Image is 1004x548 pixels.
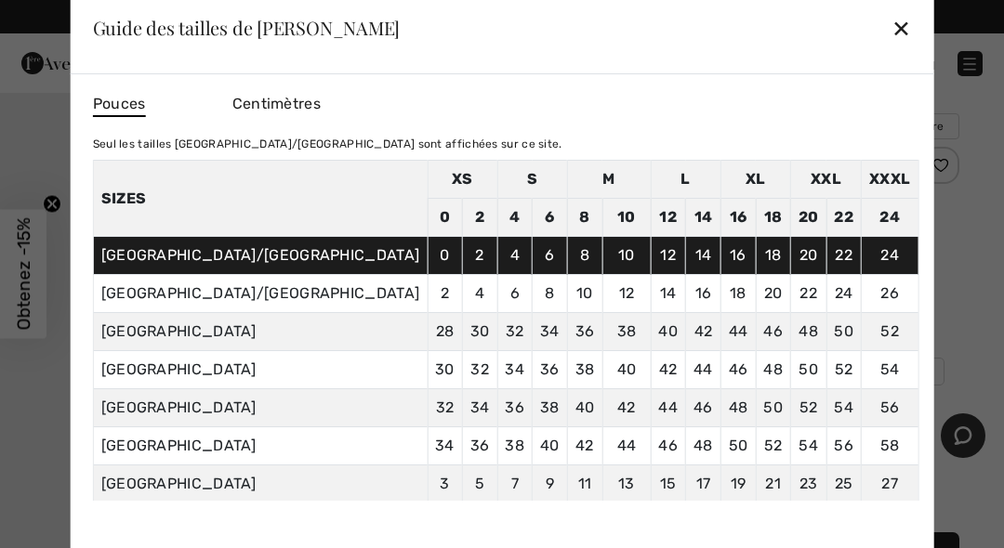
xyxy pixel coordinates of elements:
td: 14 [686,237,721,275]
td: 21 [756,465,791,503]
td: 3 [428,465,463,503]
td: 16 [720,199,756,237]
td: 0 [428,199,463,237]
td: 52 [826,351,862,389]
td: 52 [862,313,918,351]
td: 2 [462,237,497,275]
td: 15 [651,465,686,503]
td: 52 [756,427,791,465]
td: 36 [533,351,568,389]
td: XXL [790,161,861,199]
td: 38 [533,389,568,427]
td: 42 [686,313,721,351]
td: 2 [428,275,463,313]
td: 8 [533,275,568,313]
td: 44 [720,313,756,351]
td: 18 [720,275,756,313]
td: 48 [686,427,721,465]
td: 6 [497,275,533,313]
td: 42 [651,351,686,389]
td: M [567,161,651,199]
td: 46 [686,389,721,427]
td: 36 [497,389,533,427]
td: [GEOGRAPHIC_DATA]/[GEOGRAPHIC_DATA] [93,237,428,275]
td: 40 [533,427,568,465]
td: [GEOGRAPHIC_DATA] [93,389,428,427]
td: 24 [862,199,918,237]
td: 44 [686,351,721,389]
td: [GEOGRAPHIC_DATA]/[GEOGRAPHIC_DATA] [93,275,428,313]
td: 24 [826,275,862,313]
td: 16 [686,275,721,313]
td: 25 [826,465,862,503]
td: 36 [567,313,602,351]
td: XS [428,161,497,199]
td: 20 [756,275,791,313]
td: 42 [567,427,602,465]
td: 10 [602,199,651,237]
td: 40 [651,313,686,351]
td: 44 [602,427,651,465]
td: 23 [790,465,826,503]
td: 22 [790,275,826,313]
td: 5 [462,465,497,503]
td: 19 [720,465,756,503]
td: 48 [756,351,791,389]
td: 8 [567,199,602,237]
td: XXXL [862,161,918,199]
td: 50 [756,389,791,427]
td: 40 [602,351,651,389]
td: 38 [567,351,602,389]
td: 46 [756,313,791,351]
td: 12 [602,275,651,313]
td: 12 [651,237,686,275]
td: 8 [567,237,602,275]
td: 24 [862,237,918,275]
td: 17 [686,465,721,503]
td: 4 [462,275,497,313]
th: Sizes [93,161,428,237]
td: 58 [862,427,918,465]
td: 30 [428,351,463,389]
td: 56 [862,389,918,427]
td: [GEOGRAPHIC_DATA] [93,427,428,465]
td: 44 [651,389,686,427]
td: 7 [497,465,533,503]
td: 34 [462,389,497,427]
span: Pouces [93,93,146,117]
td: L [651,161,720,199]
div: Seul les tailles [GEOGRAPHIC_DATA]/[GEOGRAPHIC_DATA] sont affichées sur ce site. [93,136,919,152]
td: S [497,161,567,199]
td: 50 [790,351,826,389]
td: 32 [428,389,463,427]
td: 26 [862,275,918,313]
td: 6 [533,237,568,275]
td: 48 [720,389,756,427]
td: 56 [826,427,862,465]
td: 0 [428,237,463,275]
td: 12 [651,199,686,237]
span: Centimètres [232,95,321,112]
td: 52 [790,389,826,427]
td: XL [720,161,790,199]
td: 20 [790,237,826,275]
td: 50 [826,313,862,351]
td: 34 [428,427,463,465]
td: 32 [462,351,497,389]
td: 38 [497,427,533,465]
td: 28 [428,313,463,351]
td: 54 [790,427,826,465]
td: 4 [497,237,533,275]
td: [GEOGRAPHIC_DATA] [93,351,428,389]
td: 18 [756,199,791,237]
td: 30 [462,313,497,351]
td: 6 [533,199,568,237]
td: 34 [533,313,568,351]
td: 46 [651,427,686,465]
td: 36 [462,427,497,465]
td: 18 [756,237,791,275]
td: 54 [826,389,862,427]
div: Guide des tailles de [PERSON_NAME] [93,19,401,37]
td: 22 [826,199,862,237]
td: 10 [602,237,651,275]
